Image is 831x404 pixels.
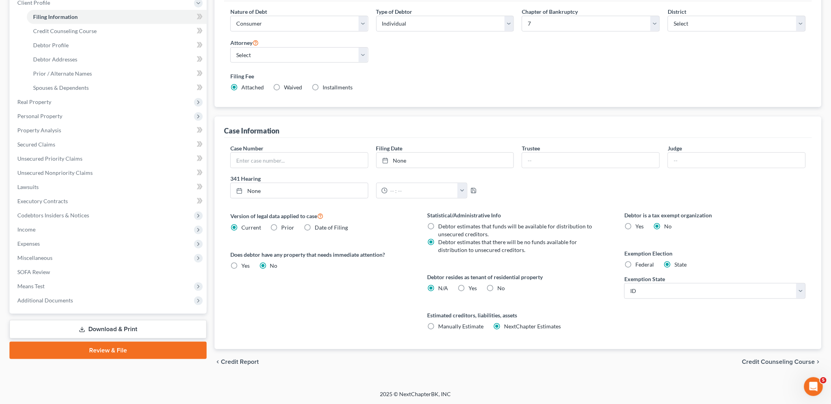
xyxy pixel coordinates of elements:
a: Spouses & Dependents [27,81,207,95]
label: Type of Debtor [376,7,413,16]
span: Filing Information [33,13,78,20]
a: None [231,183,368,198]
label: Trustee [522,144,540,152]
a: Unsecured Priority Claims [11,152,207,166]
i: chevron_right [815,359,822,365]
label: Filing Date [376,144,403,152]
label: Debtor resides as tenant of residential property [428,273,609,281]
a: Debtor Profile [27,38,207,52]
span: Yes [635,223,644,230]
label: 341 Hearing [226,174,518,183]
label: Statistical/Administrative Info [428,211,609,219]
a: Secured Claims [11,137,207,152]
span: Credit Counseling Course [33,28,97,34]
span: Federal [635,261,654,268]
label: Attorney [230,38,259,47]
a: Unsecured Nonpriority Claims [11,166,207,180]
span: No [664,223,672,230]
span: Executory Contracts [17,198,68,204]
input: -- [522,153,659,168]
label: Version of legal data applied to case [230,211,412,221]
label: Filing Fee [230,72,806,80]
span: Manually Estimate [439,323,484,330]
button: chevron_left Credit Report [215,359,259,365]
span: Debtor estimates that there will be no funds available for distribution to unsecured creditors. [439,239,577,253]
span: NextChapter Estimates [504,323,561,330]
span: Yes [469,285,477,291]
input: -- [668,153,805,168]
span: Codebtors Insiders & Notices [17,212,89,219]
div: Case Information [224,126,280,135]
span: Date of Filing [315,224,348,231]
iframe: Intercom live chat [804,377,823,396]
span: Debtor Profile [33,42,69,48]
span: Credit Report [221,359,259,365]
label: Does debtor have any property that needs immediate attention? [230,250,412,259]
a: Lawsuits [11,180,207,194]
span: State [674,261,687,268]
label: Exemption Election [624,249,806,258]
a: SOFA Review [11,265,207,279]
span: Yes [241,262,250,269]
span: Expenses [17,240,40,247]
span: N/A [439,285,448,291]
span: Lawsuits [17,183,39,190]
label: Chapter of Bankruptcy [522,7,578,16]
span: Secured Claims [17,141,55,148]
span: 5 [820,377,827,384]
label: Judge [668,144,682,152]
span: Income [17,226,35,233]
a: Credit Counseling Course [27,24,207,38]
span: No [498,285,505,291]
span: Means Test [17,283,45,289]
span: Current [241,224,261,231]
span: Debtor Addresses [33,56,77,63]
label: Case Number [230,144,263,152]
span: Prior / Alternate Names [33,70,92,77]
i: chevron_left [215,359,221,365]
span: Waived [284,84,303,91]
span: Additional Documents [17,297,73,304]
label: Exemption State [624,275,665,283]
label: Debtor is a tax exempt organization [624,211,806,219]
span: Real Property [17,98,51,105]
a: Prior / Alternate Names [27,67,207,81]
span: Unsecured Priority Claims [17,155,82,162]
span: Spouses & Dependents [33,84,89,91]
a: None [377,153,514,168]
a: Debtor Addresses [27,52,207,67]
span: Installments [323,84,353,91]
a: Property Analysis [11,123,207,137]
span: Attached [241,84,264,91]
span: SOFA Review [17,269,50,275]
a: Executory Contracts [11,194,207,208]
span: Unsecured Nonpriority Claims [17,169,93,176]
label: Nature of Debt [230,7,267,16]
span: Credit Counseling Course [742,359,815,365]
span: Prior [282,224,295,231]
a: Filing Information [27,10,207,24]
label: District [668,7,686,16]
label: Estimated creditors, liabilities, assets [428,311,609,319]
button: Credit Counseling Course chevron_right [742,359,822,365]
span: Debtor estimates that funds will be available for distribution to unsecured creditors. [439,223,592,237]
span: Miscellaneous [17,254,52,261]
span: Personal Property [17,113,62,119]
input: Enter case number... [231,153,368,168]
input: -- : -- [388,183,458,198]
span: Property Analysis [17,127,61,133]
a: Download & Print [9,320,207,339]
span: No [270,262,278,269]
a: Review & File [9,342,207,359]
